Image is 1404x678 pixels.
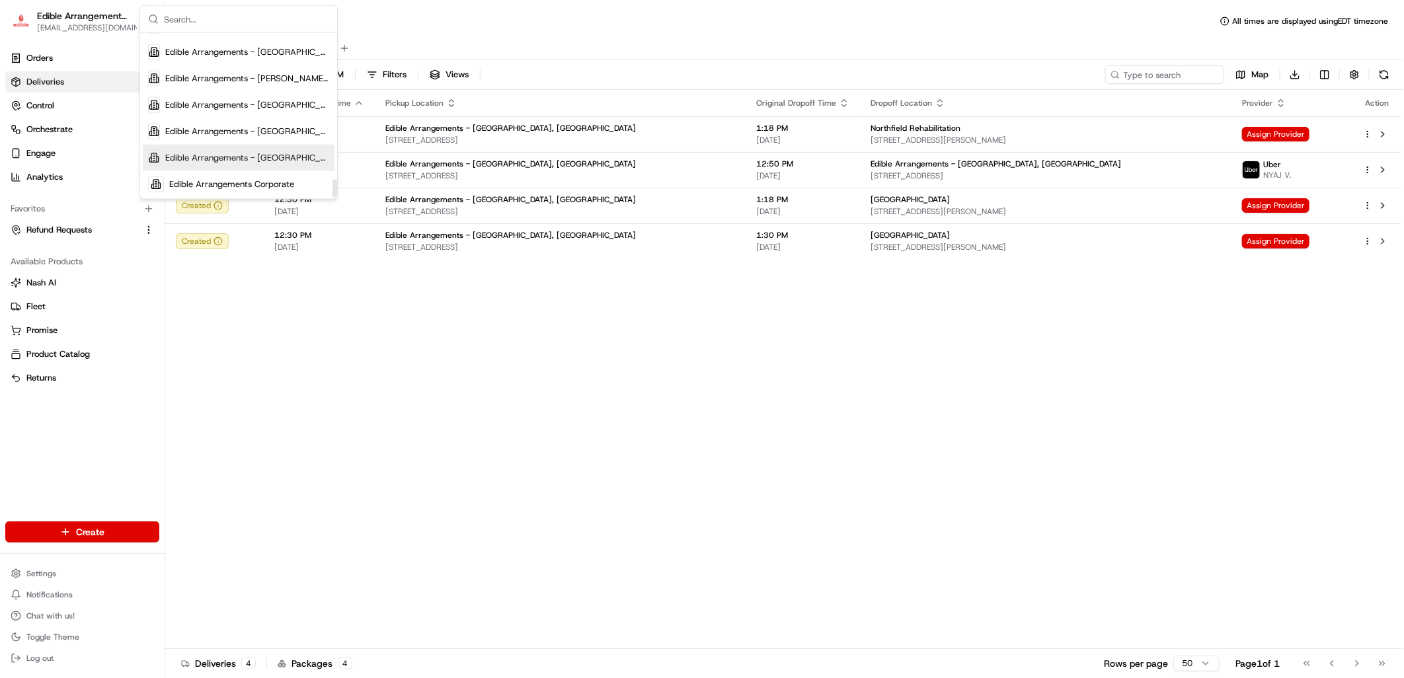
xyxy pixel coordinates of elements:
[5,167,159,188] a: Analytics
[756,206,849,217] span: [DATE]
[5,607,159,625] button: Chat with us!
[1105,65,1224,84] input: Type to search
[11,324,154,336] a: Promise
[756,123,849,133] span: 1:18 PM
[756,242,849,252] span: [DATE]
[13,13,40,40] img: Nash
[26,301,46,313] span: Fleet
[225,130,241,146] button: Start new chat
[26,100,54,112] span: Control
[446,69,469,81] span: Views
[241,658,256,669] div: 4
[871,135,1220,145] span: [STREET_ADDRESS][PERSON_NAME]
[164,6,329,32] input: Search...
[26,611,75,621] span: Chat with us!
[1104,657,1168,670] p: Rows per page
[5,119,159,140] button: Orchestrate
[5,198,159,219] div: Favorites
[5,143,159,164] button: Engage
[5,585,159,604] button: Notifications
[756,98,836,108] span: Original Dropoff Time
[5,344,159,365] button: Product Catalog
[11,372,154,384] a: Returns
[37,9,130,22] button: Edible Arrangements - [GEOGRAPHIC_DATA], [GEOGRAPHIC_DATA]
[1242,127,1309,141] span: Assign Provider
[26,653,54,663] span: Log out
[278,657,352,670] div: Packages
[756,159,849,169] span: 12:50 PM
[140,33,337,199] div: Suggestions
[1242,98,1273,108] span: Provider
[165,126,329,137] span: Edible Arrangements - [GEOGRAPHIC_DATA], [GEOGRAPHIC_DATA]
[5,5,137,37] button: Edible Arrangements - Woodbury, MNEdible Arrangements - [GEOGRAPHIC_DATA], [GEOGRAPHIC_DATA][EMAI...
[76,525,104,539] span: Create
[1363,98,1391,108] div: Action
[169,178,294,190] span: Edible Arrangements Corporate
[756,230,849,241] span: 1:30 PM
[1263,159,1281,170] span: Uber
[1251,69,1268,81] span: Map
[106,186,217,210] a: 💻API Documentation
[5,48,159,69] a: Orders
[1229,65,1274,84] button: Map
[385,206,735,217] span: [STREET_ADDRESS]
[26,277,56,289] span: Nash AI
[176,233,229,249] button: Created
[8,186,106,210] a: 📗Knowledge Base
[165,73,329,85] span: Edible Arrangements - [PERSON_NAME][GEOGRAPHIC_DATA], [GEOGRAPHIC_DATA]
[274,206,364,217] span: [DATE]
[871,98,932,108] span: Dropoff Location
[13,193,24,204] div: 📗
[26,632,79,642] span: Toggle Theme
[1243,161,1260,178] img: uber-new-logo.jpeg
[45,139,167,150] div: We're available if you need us!
[26,224,92,236] span: Refund Requests
[756,135,849,145] span: [DATE]
[112,193,122,204] div: 💻
[871,170,1220,181] span: [STREET_ADDRESS]
[5,521,159,543] button: Create
[26,324,58,336] span: Promise
[756,170,849,181] span: [DATE]
[424,65,475,84] button: Views
[871,123,960,133] span: Northfield Rehabilitation
[11,348,154,360] a: Product Catalog
[165,99,329,111] span: Edible Arrangements - [GEOGRAPHIC_DATA], [GEOGRAPHIC_DATA]
[871,242,1220,252] span: [STREET_ADDRESS][PERSON_NAME]
[385,98,444,108] span: Pickup Location
[37,22,145,33] button: [EMAIL_ADDRESS][DOMAIN_NAME]
[13,126,37,150] img: 1736555255976-a54dd68f-1ca7-489b-9aae-adbdc363a1c4
[26,192,101,205] span: Knowledge Base
[871,194,950,205] span: [GEOGRAPHIC_DATA]
[385,135,735,145] span: [STREET_ADDRESS]
[181,657,256,670] div: Deliveries
[45,126,217,139] div: Start new chat
[385,170,735,181] span: [STREET_ADDRESS]
[26,124,73,135] span: Orchestrate
[5,219,159,241] button: Refund Requests
[5,367,159,389] button: Returns
[34,85,238,99] input: Got a question? Start typing here...
[176,198,229,213] button: Created
[5,71,159,93] a: Deliveries
[11,277,154,289] a: Nash AI
[5,272,159,293] button: Nash AI
[11,224,138,236] a: Refund Requests
[5,628,159,646] button: Toggle Theme
[1375,65,1393,84] button: Refresh
[274,242,364,252] span: [DATE]
[871,206,1220,217] span: [STREET_ADDRESS][PERSON_NAME]
[13,53,241,74] p: Welcome 👋
[5,296,159,317] button: Fleet
[385,123,636,133] span: Edible Arrangements - [GEOGRAPHIC_DATA], [GEOGRAPHIC_DATA]
[1242,198,1309,213] span: Assign Provider
[1242,234,1309,248] span: Assign Provider
[26,568,56,579] span: Settings
[5,564,159,583] button: Settings
[26,589,73,600] span: Notifications
[26,372,56,384] span: Returns
[756,194,849,205] span: 1:18 PM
